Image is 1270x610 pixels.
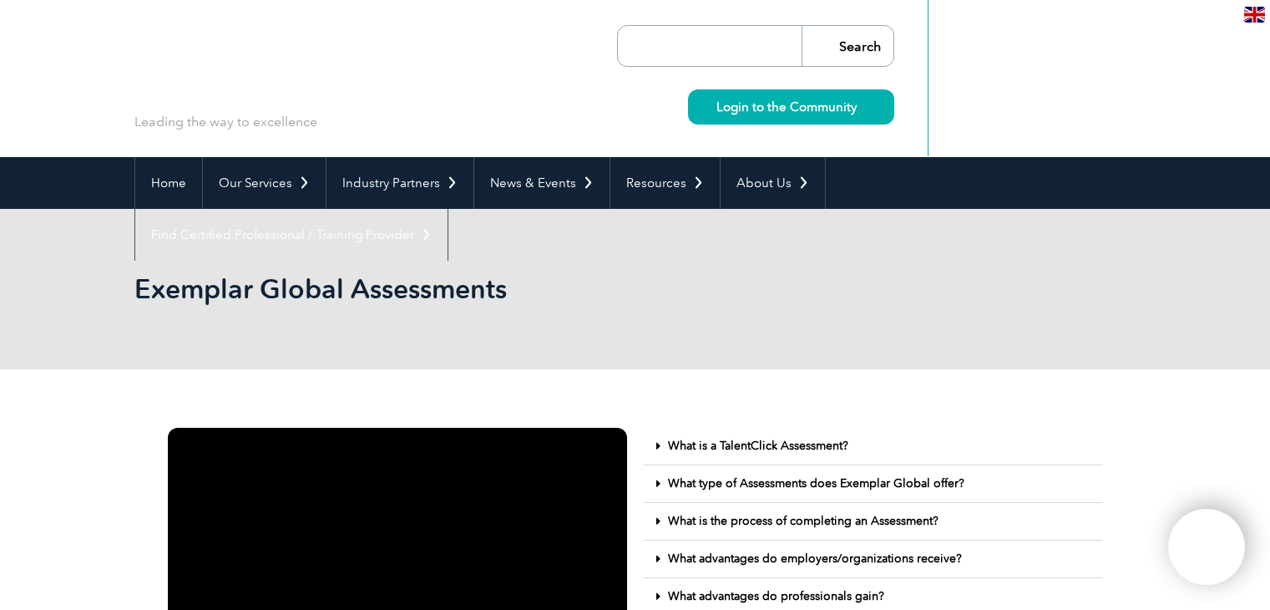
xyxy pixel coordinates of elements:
p: Leading the way to excellence [134,113,317,131]
a: Our Services [203,157,326,209]
a: Home [135,157,202,209]
a: What advantages do employers/organizations receive? [668,552,962,566]
div: What advantages do employers/organizations receive? [644,541,1103,578]
div: What is the process of completing an Assessment? [644,503,1103,541]
a: What is a TalentClick Assessment? [668,439,848,453]
a: Industry Partners [326,157,473,209]
a: Login to the Community [688,89,894,125]
h2: Exemplar Global Assessments [134,276,836,302]
img: svg+xml;nitro-empty-id=MzY5OjIyMw==-1;base64,PHN2ZyB2aWV3Qm94PSIwIDAgMTEgMTEiIHdpZHRoPSIxMSIgaGVp... [857,102,866,111]
a: Resources [610,157,720,209]
div: What type of Assessments does Exemplar Global offer? [644,465,1103,503]
a: What is the process of completing an Assessment? [668,514,939,528]
input: Search [802,26,893,66]
a: What advantages do professionals gain? [668,589,884,603]
a: News & Events [474,157,610,209]
img: en [1244,7,1265,23]
a: Find Certified Professional / Training Provider [135,209,448,261]
img: svg+xml;nitro-empty-id=MTk2NDoxMTY=-1;base64,PHN2ZyB2aWV3Qm94PSIwIDAgNDAwIDQwMCIgd2lkdGg9IjQwMCIg... [1186,526,1227,568]
a: What type of Assessments does Exemplar Global offer? [668,476,964,491]
a: About Us [721,157,825,209]
div: What is a TalentClick Assessment? [644,428,1103,465]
